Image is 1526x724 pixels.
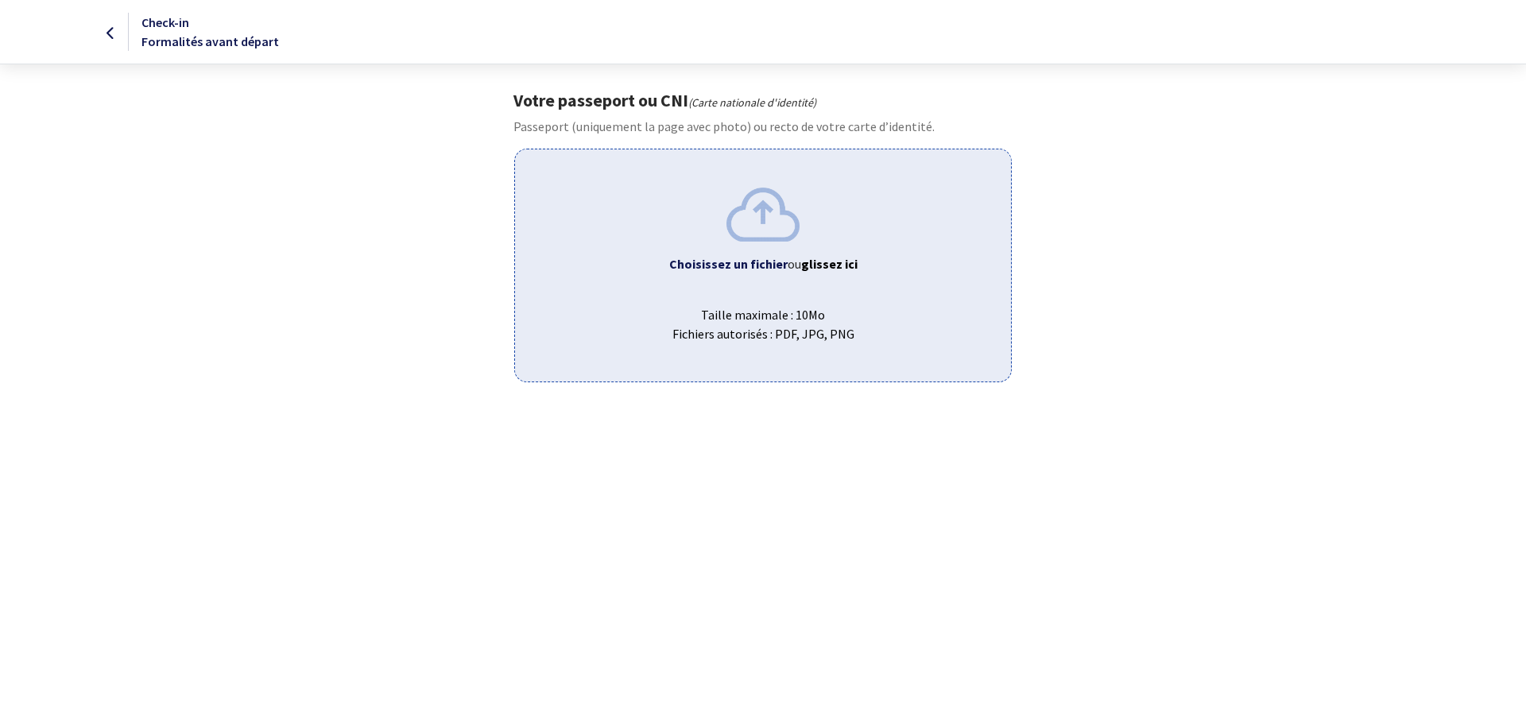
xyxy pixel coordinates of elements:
span: Taille maximale : 10Mo Fichiers autorisés : PDF, JPG, PNG [528,292,997,343]
span: ou [788,256,858,272]
h1: Votre passeport ou CNI [513,90,1012,110]
i: (Carte nationale d'identité) [688,95,816,110]
b: Choisissez un fichier [669,256,788,272]
p: Passeport (uniquement la page avec photo) ou recto de votre carte d’identité. [513,117,1012,136]
b: glissez ici [801,256,858,272]
img: upload.png [726,188,800,241]
span: Check-in Formalités avant départ [141,14,279,49]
